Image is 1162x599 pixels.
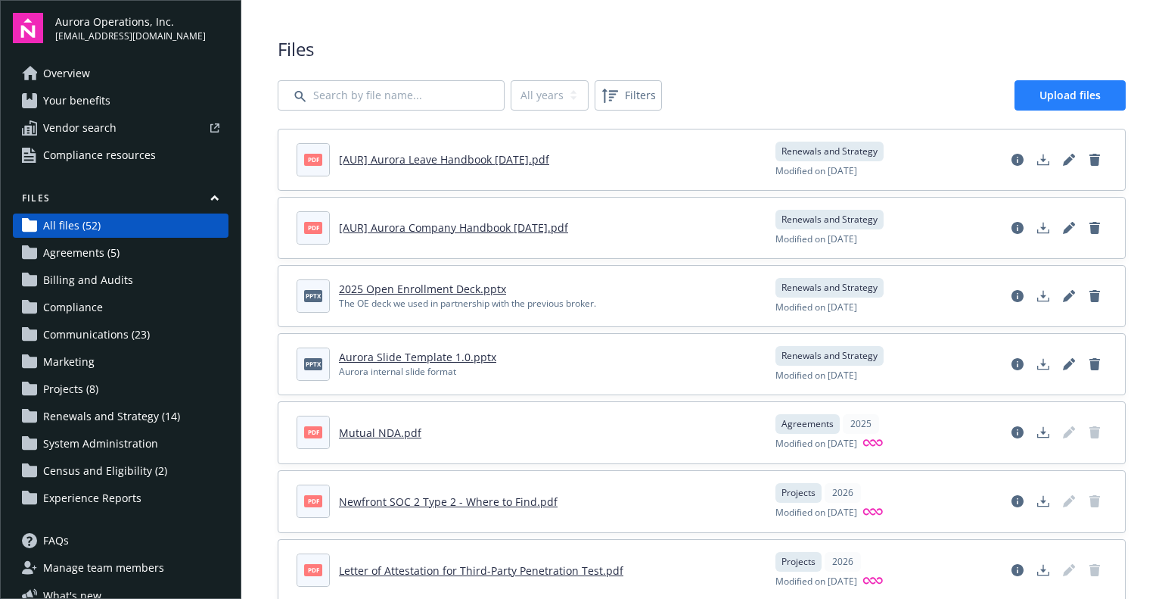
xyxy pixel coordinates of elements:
a: Edit document [1057,352,1081,376]
span: Edit document [1057,420,1081,445]
a: Agreements (5) [13,241,228,265]
span: Aurora Operations, Inc. [55,14,206,30]
a: Manage team members [13,556,228,580]
a: Download document [1031,489,1055,513]
span: Modified on [DATE] [775,301,857,314]
a: Delete document [1083,216,1107,240]
a: System Administration [13,432,228,456]
span: Modified on [DATE] [775,369,857,382]
a: View file details [1005,216,1030,240]
a: Delete document [1083,148,1107,172]
span: Billing and Audits [43,268,133,292]
span: Projects [781,486,816,500]
span: pdf [304,222,322,233]
span: Projects (8) [43,377,98,401]
span: Experience Reports [43,486,141,510]
a: Download document [1031,420,1055,445]
span: Modified on [DATE] [775,506,857,520]
a: Compliance resources [13,143,228,167]
span: pdf [304,495,322,507]
span: Renewals and Strategy (14) [43,404,180,429]
a: View file details [1005,284,1030,308]
span: Modified on [DATE] [775,437,857,451]
a: Communications (23) [13,323,228,347]
span: pdf [304,564,322,576]
a: View file details [1005,420,1030,445]
span: Modified on [DATE] [775,232,857,246]
a: Delete document [1083,284,1107,308]
a: [AUR] Aurora Leave Handbook [DATE].pdf [339,152,549,167]
a: Edit document [1057,216,1081,240]
span: Census and Eligibility (2) [43,459,167,483]
span: Vendor search [43,116,117,140]
a: Letter of Attestation for Third-Party Penetration Test.pdf [339,563,623,578]
div: 2026 [825,483,861,503]
a: Download document [1031,284,1055,308]
a: Marketing [13,350,228,374]
span: [EMAIL_ADDRESS][DOMAIN_NAME] [55,30,206,43]
span: Overview [43,61,90,86]
a: Vendor search [13,116,228,140]
span: Delete document [1083,489,1107,513]
a: View file details [1005,558,1030,582]
a: Mutual NDA.pdf [339,426,421,440]
span: Renewals and Strategy [781,213,878,226]
a: Edit document [1057,148,1081,172]
a: Aurora Slide Template 1.0.pptx [339,350,496,364]
a: Compliance [13,295,228,320]
span: Compliance resources [43,143,156,167]
a: Download document [1031,352,1055,376]
span: System Administration [43,432,158,456]
a: View file details [1005,352,1030,376]
a: View file details [1005,148,1030,172]
a: Billing and Audits [13,268,228,292]
span: Renewals and Strategy [781,145,878,158]
span: pdf [304,426,322,438]
a: Experience Reports [13,486,228,510]
a: Download document [1031,148,1055,172]
a: Renewals and Strategy (14) [13,404,228,429]
span: Manage team members [43,556,164,580]
span: Filters [598,83,659,108]
span: Edit document [1057,558,1081,582]
a: Your benefits [13,89,228,113]
a: View file details [1005,489,1030,513]
div: The OE deck we used in partnership with the previous broker. [339,297,596,310]
span: Communications (23) [43,323,150,347]
img: navigator-logo.svg [13,13,43,43]
a: Upload files [1014,80,1126,111]
button: Files [13,192,228,211]
div: 2025 [843,414,879,434]
span: Edit document [1057,489,1081,513]
div: Aurora internal slide format [339,365,496,379]
a: Download document [1031,558,1055,582]
div: 2026 [825,552,861,572]
span: Marketing [43,350,95,374]
span: Projects [781,555,816,569]
span: Modified on [DATE] [775,575,857,589]
span: Delete document [1083,558,1107,582]
a: Edit document [1057,284,1081,308]
span: Renewals and Strategy [781,281,878,295]
a: FAQs [13,529,228,553]
span: Files [278,36,1126,62]
a: Overview [13,61,228,86]
a: Download document [1031,216,1055,240]
input: Search by file name... [278,80,505,111]
span: Agreements [781,417,834,431]
span: Upload files [1039,88,1101,102]
a: Newfront SOC 2 Type 2 - Where to Find.pdf [339,494,558,509]
span: Filters [625,87,656,103]
a: Census and Eligibility (2) [13,459,228,483]
span: Compliance [43,295,103,320]
span: Delete document [1083,420,1107,445]
button: Filters [595,80,662,111]
span: pptx [304,358,322,370]
span: Your benefits [43,89,110,113]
